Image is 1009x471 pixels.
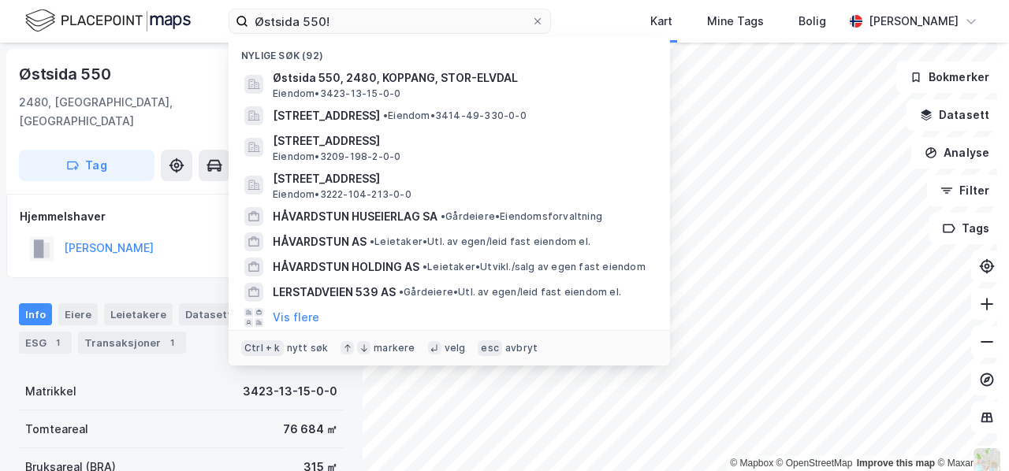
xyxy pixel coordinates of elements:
div: 2480, [GEOGRAPHIC_DATA], [GEOGRAPHIC_DATA] [19,93,258,131]
span: • [370,235,374,247]
a: Improve this map [857,458,935,469]
div: Nylige søk (92) [229,37,670,65]
a: OpenStreetMap [776,458,853,469]
div: Transaksjoner [78,332,186,354]
span: • [399,286,404,298]
span: [STREET_ADDRESS] [273,132,651,150]
img: logo.f888ab2527a4732fd821a326f86c7f29.svg [25,7,191,35]
div: Bolig [799,12,826,31]
div: esc [478,340,502,356]
div: 1 [50,335,65,350]
span: Leietaker • Utvikl./salg av egen fast eiendom [423,261,646,273]
div: Kontrollprogram for chat [930,395,1009,471]
div: nytt søk [287,342,329,354]
div: Ctrl + k [241,340,284,356]
iframe: Chat Widget [930,395,1009,471]
span: HÅVARDSTUN HUSEIERLAG SA [273,207,437,226]
div: 1 [164,335,180,350]
input: Søk på adresse, matrikkel, gårdeiere, leietakere eller personer [248,9,531,33]
span: • [441,210,445,222]
div: Eiere [58,303,98,325]
div: Mine Tags [707,12,764,31]
div: ESG [19,332,72,354]
div: Leietakere [104,303,173,325]
button: Datasett [907,99,1003,131]
button: Filter [927,175,1003,206]
div: [PERSON_NAME] [869,12,959,31]
div: Matrikkel [25,382,76,401]
span: Leietaker • Utl. av egen/leid fast eiendom el. [370,235,590,248]
div: velg [445,342,466,354]
div: 76 684 ㎡ [283,420,337,439]
span: Eiendom • 3222-104-213-0-0 [273,188,411,201]
div: markere [374,342,415,354]
button: Tag [19,150,155,181]
span: Eiendom • 3423-13-15-0-0 [273,87,400,100]
span: LERSTADVEIEN 539 AS [273,283,396,302]
span: Gårdeiere • Utl. av egen/leid fast eiendom el. [399,286,621,299]
button: Vis flere [273,308,319,327]
span: [STREET_ADDRESS] [273,169,651,188]
span: • [383,109,388,121]
div: Østsida 550 [19,61,114,87]
button: Tags [929,213,1003,244]
div: 3423-13-15-0-0 [243,382,337,401]
button: Analyse [911,137,1003,169]
span: Østsida 550, 2480, KOPPANG, STOR-ELVDAL [273,69,651,87]
span: HÅVARDSTUN HOLDING AS [273,258,419,276]
button: Bokmerker [896,61,1003,93]
div: Hjemmelshaver [20,207,343,226]
span: Eiendom • 3414-49-330-0-0 [383,109,527,122]
span: Gårdeiere • Eiendomsforvaltning [441,210,602,223]
div: Datasett [179,303,238,325]
span: • [423,261,427,273]
span: [STREET_ADDRESS] [273,106,380,125]
span: Eiendom • 3209-198-2-0-0 [273,150,400,163]
div: avbryt [505,342,538,354]
div: Tomteareal [25,420,88,439]
div: Info [19,303,52,325]
span: HÅVARDSTUN AS [273,232,367,251]
a: Mapbox [730,458,773,469]
div: Kart [650,12,672,31]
